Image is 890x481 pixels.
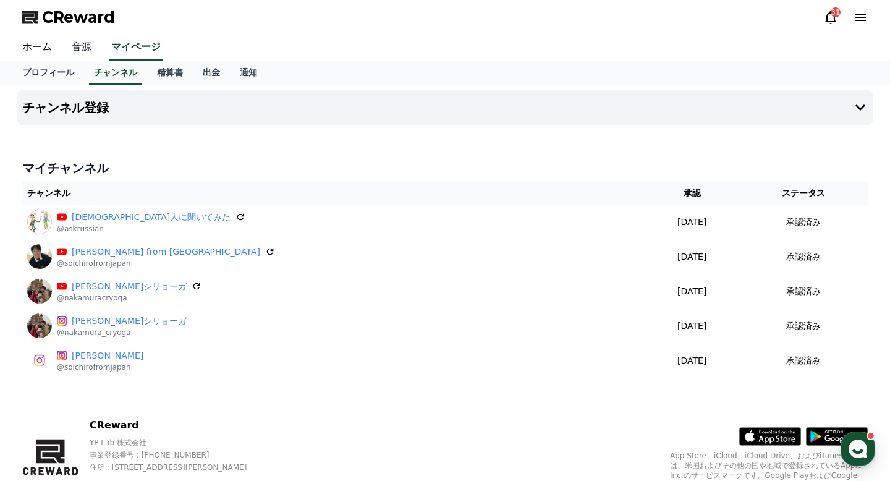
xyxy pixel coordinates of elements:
a: 精算書 [147,61,193,85]
a: [PERSON_NAME] from [GEOGRAPHIC_DATA] [72,245,260,258]
img: 中村シリョーガ [27,313,52,338]
a: プロフィール [12,61,84,85]
th: 承認 [645,182,739,205]
p: 承認済み [786,354,821,367]
a: [PERSON_NAME]シリョーガ [72,280,187,293]
a: Messages [82,378,159,409]
a: 通知 [230,61,267,85]
p: CReward [90,418,268,433]
a: CReward [22,7,115,27]
p: @soichirofromjapan [57,258,275,268]
p: @soichirofromjapan [57,362,143,372]
a: [PERSON_NAME]シリョーガ [72,315,187,328]
a: マイページ [109,35,163,61]
a: ホーム [12,35,62,61]
a: [DEMOGRAPHIC_DATA]人に聞いてみた [72,211,231,224]
p: 事業登録番号 : [PHONE_NUMBER] [90,450,268,460]
p: [DATE] [650,285,734,298]
a: 出金 [193,61,230,85]
p: 承認済み [786,320,821,333]
img: Soichiro from Japan [27,244,52,269]
a: 31 [823,10,838,25]
p: 承認済み [786,216,821,229]
img: 中村シリョーガ [27,279,52,304]
a: チャンネル [89,61,142,85]
span: Settings [183,397,213,407]
p: @nakamura_cryoga [57,328,187,338]
p: 承認済み [786,250,821,263]
img: ロシア人に聞いてみた [27,210,52,234]
p: @askrussian [57,224,245,234]
p: [DATE] [650,320,734,333]
img: Soichiro [27,348,52,373]
p: @nakamuracryoga [57,293,201,303]
button: チャンネル登録 [17,90,873,125]
span: Messages [103,398,139,407]
p: [DATE] [650,216,734,229]
span: CReward [42,7,115,27]
p: [DATE] [650,250,734,263]
h4: マイチャンネル [22,160,868,177]
p: 住所 : [STREET_ADDRESS][PERSON_NAME] [90,462,268,472]
th: ステータス [739,182,868,205]
a: Settings [159,378,237,409]
div: 31 [831,7,841,17]
a: 音源 [62,35,101,61]
th: チャンネル [22,182,645,205]
p: 承認済み [786,285,821,298]
a: Home [4,378,82,409]
a: [PERSON_NAME] [72,349,143,362]
span: Home [32,397,53,407]
h4: チャンネル登録 [22,101,109,114]
p: [DATE] [650,354,734,367]
p: YP Lab 株式会社 [90,438,268,448]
